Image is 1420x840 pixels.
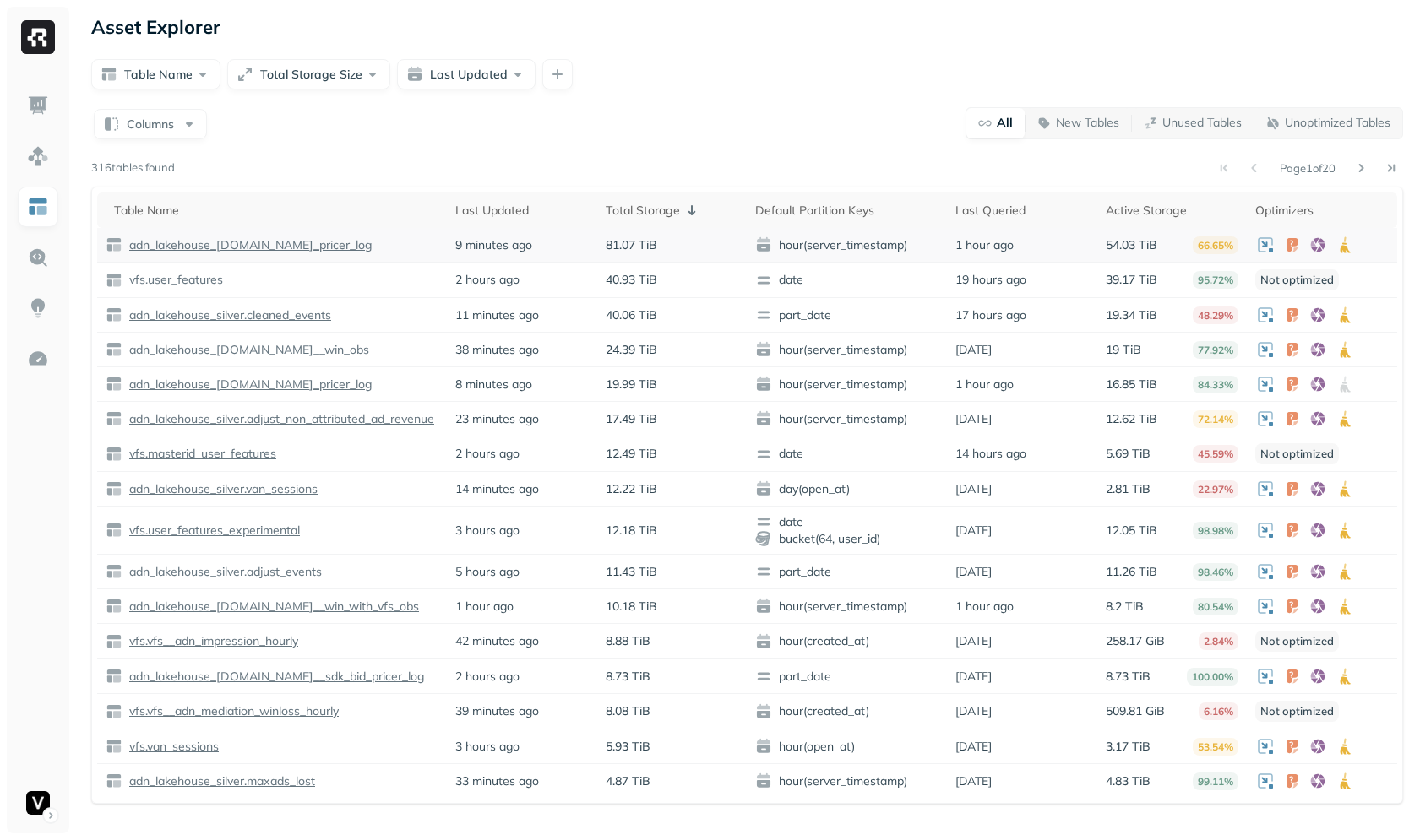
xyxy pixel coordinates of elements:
[1193,772,1238,790] p: 99.11%
[1106,307,1157,323] p: 19.34 TiB
[955,446,1026,462] p: 14 hours ago
[755,563,939,580] span: part_date
[455,272,520,288] p: 2 hours ago
[1106,342,1141,358] p: 19 TiB
[1106,739,1151,755] p: 3.17 TiB
[126,739,219,755] p: vfs.van_sessions
[126,669,425,685] p: adn_lakehouse_[DOMAIN_NAME]__sdk_bid_pricer_log
[755,703,939,720] span: hour(created_at)
[1193,563,1238,581] p: 98.46%
[1106,203,1239,219] div: Active Storage
[455,739,520,755] p: 3 hours ago
[122,523,300,539] a: vfs.user_features_experimental
[606,237,657,253] p: 81.07 TiB
[126,773,315,789] p: adn_lakehouse_silver.maxads_lost
[1199,632,1238,650] p: 2.84%
[755,410,939,427] span: hour(server_timestamp)
[1106,272,1157,288] p: 39.17 TiB
[955,633,992,649] p: [DATE]
[122,703,339,719] a: vfs.vfs__adn_mediation_winloss_hourly
[106,376,122,393] img: table
[122,237,373,253] a: adn_lakehouse_[DOMAIN_NAME]_pricer_log
[1106,599,1144,615] p: 8.2 TiB
[106,563,122,580] img: table
[126,377,373,393] p: adn_lakehouse_[DOMAIN_NAME]_pricer_log
[455,523,520,539] p: 3 hours ago
[27,247,49,268] img: Query Explorer
[955,599,1014,615] p: 1 hour ago
[126,633,298,649] p: vfs.vfs__adn_impression_hourly
[122,377,373,393] a: adn_lakehouse_[DOMAIN_NAME]_pricer_log
[106,272,122,289] img: table
[1193,480,1238,498] p: 22.97%
[755,530,939,547] span: bucket(64, user_id)
[126,564,322,580] p: adn_lakehouse_silver.adjust_events
[106,341,122,358] img: table
[455,633,539,649] p: 42 minutes ago
[122,446,276,462] a: vfs.masterid_user_features
[955,272,1026,288] p: 19 hours ago
[755,376,939,393] span: hour(server_timestamp)
[106,236,122,253] img: table
[21,20,55,54] img: Ryft
[606,739,650,755] p: 5.93 TiB
[455,237,532,253] p: 9 minutes ago
[27,348,49,370] img: Optimization
[455,411,539,427] p: 23 minutes ago
[122,481,318,497] a: adn_lakehouse_silver.van_sessions
[1162,115,1242,131] p: Unused Tables
[1193,522,1238,539] p: 98.98%
[955,411,992,427] p: [DATE]
[955,739,992,755] p: [DATE]
[1255,701,1339,722] p: Not optimized
[1106,633,1165,649] p: 258.17 GiB
[606,446,657,462] p: 12.49 TiB
[91,15,220,39] p: Asset Explorer
[755,480,939,497] span: day(open_at)
[1280,160,1336,176] p: Page 1 of 20
[1193,376,1238,393] p: 84.33%
[1106,481,1151,497] p: 2.81 TiB
[106,306,122,323] img: table
[106,480,122,497] img: table
[106,738,122,755] img: table
[606,703,650,719] p: 8.08 TiB
[455,342,539,358] p: 38 minutes ago
[606,342,657,358] p: 24.39 TiB
[455,669,520,685] p: 2 hours ago
[1255,631,1339,652] p: Not optimized
[122,739,219,755] a: vfs.van_sessions
[1255,203,1389,219] div: Optimizers
[122,342,369,358] a: adn_lakehouse_[DOMAIN_NAME]__win_obs
[455,203,589,219] div: Last Updated
[122,669,425,685] a: adn_lakehouse_[DOMAIN_NAME]__sdk_bid_pricer_log
[1193,738,1238,756] p: 53.54%
[1193,410,1238,428] p: 72.14%
[91,59,220,89] button: Table Name
[227,59,390,89] button: Total Storage Size
[955,481,992,497] p: [DATE]
[1106,564,1157,580] p: 11.26 TiB
[755,446,939,463] span: date
[1193,341,1238,359] p: 77.92%
[455,773,539,789] p: 33 minutes ago
[106,668,122,685] img: table
[606,307,657,323] p: 40.06 TiB
[955,342,992,358] p: [DATE]
[106,522,122,539] img: table
[455,377,532,393] p: 8 minutes ago
[26,791,50,815] img: Voodoo
[94,109,207,139] button: Columns
[397,59,536,89] button: Last Updated
[126,307,331,323] p: adn_lakehouse_silver.cleaned_events
[1199,702,1238,720] p: 6.16%
[27,297,49,319] img: Insights
[106,410,122,427] img: table
[126,523,300,539] p: vfs.user_features_experimental
[1106,411,1157,427] p: 12.62 TiB
[1106,523,1157,539] p: 12.05 TiB
[126,481,318,497] p: adn_lakehouse_silver.van_sessions
[755,306,939,323] span: part_date
[122,773,315,789] a: adn_lakehouse_silver.maxads_lost
[91,160,175,176] p: 316 tables found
